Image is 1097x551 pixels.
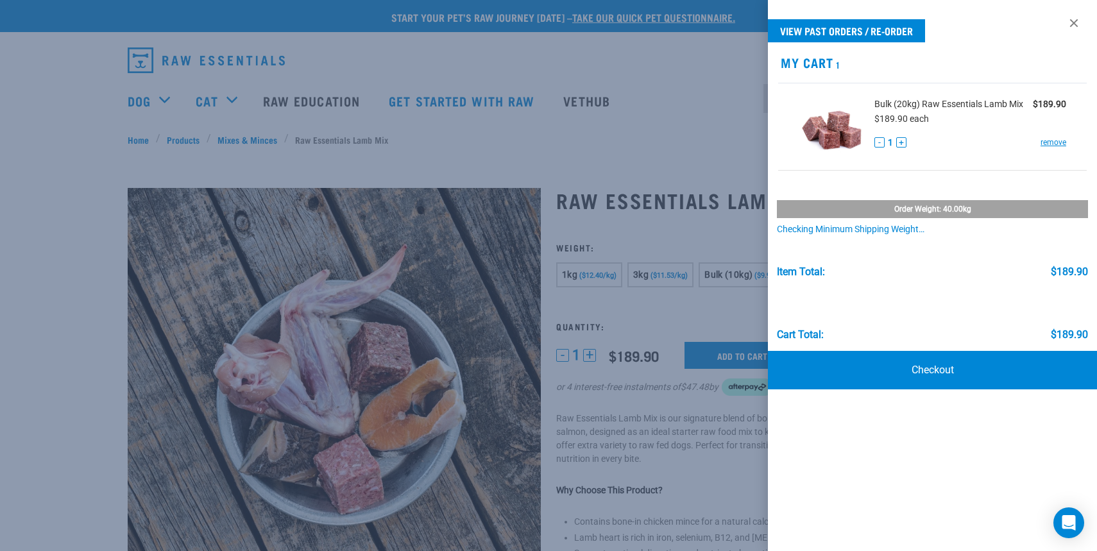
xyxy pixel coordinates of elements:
[768,55,1097,70] h2: My Cart
[1051,266,1088,278] div: $189.90
[1033,99,1066,109] strong: $189.90
[768,351,1097,389] a: Checkout
[777,329,824,341] div: Cart total:
[874,97,1023,111] span: Bulk (20kg) Raw Essentials Lamb Mix
[799,94,865,160] img: Raw Essentials Lamb Mix
[874,114,929,124] span: $189.90 each
[777,225,1089,235] div: Checking minimum shipping weight…
[768,19,925,42] a: View past orders / re-order
[1041,137,1066,148] a: remove
[1051,329,1088,341] div: $189.90
[896,137,906,148] button: +
[888,136,893,149] span: 1
[874,137,885,148] button: -
[777,200,1089,218] div: Order weight: 40.00kg
[777,266,825,278] div: Item Total:
[1053,507,1084,538] div: Open Intercom Messenger
[833,62,841,67] span: 1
